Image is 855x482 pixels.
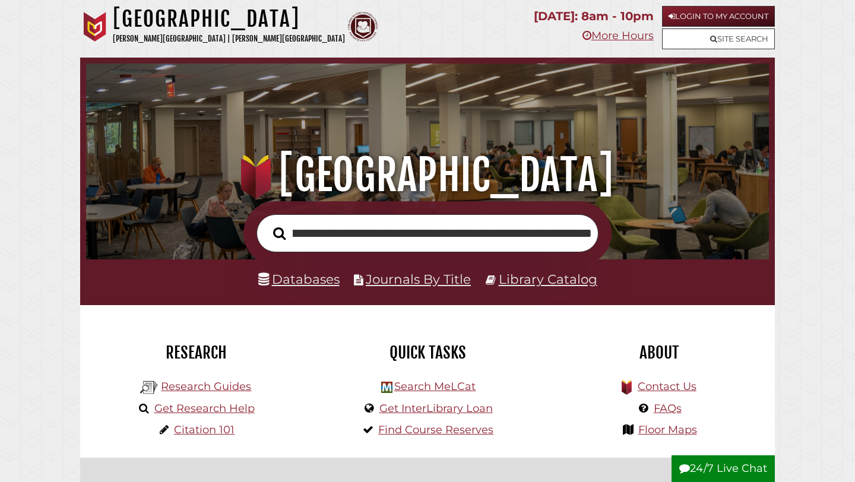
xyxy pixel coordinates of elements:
a: Floor Maps [638,423,697,436]
a: FAQs [654,402,682,415]
a: Login to My Account [662,6,775,27]
a: Research Guides [161,380,251,393]
button: Search [267,224,292,243]
a: Contact Us [638,380,696,393]
a: Databases [258,271,340,287]
a: Search MeLCat [394,380,476,393]
img: Hekman Library Logo [140,379,158,397]
h1: [GEOGRAPHIC_DATA] [113,6,345,32]
h2: Research [89,343,303,363]
img: Calvin Theological Seminary [348,12,378,42]
h2: Quick Tasks [321,343,534,363]
h2: About [552,343,766,363]
a: Get Research Help [154,402,255,415]
a: Get InterLibrary Loan [379,402,493,415]
p: [PERSON_NAME][GEOGRAPHIC_DATA] | [PERSON_NAME][GEOGRAPHIC_DATA] [113,32,345,46]
i: Search [273,226,286,240]
img: Hekman Library Logo [381,382,392,393]
h1: [GEOGRAPHIC_DATA] [99,149,756,201]
img: Calvin University [80,12,110,42]
a: Journals By Title [366,271,471,287]
a: Library Catalog [499,271,597,287]
a: Find Course Reserves [378,423,493,436]
a: Site Search [662,28,775,49]
a: More Hours [582,29,654,42]
p: [DATE]: 8am - 10pm [534,6,654,27]
a: Citation 101 [174,423,235,436]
